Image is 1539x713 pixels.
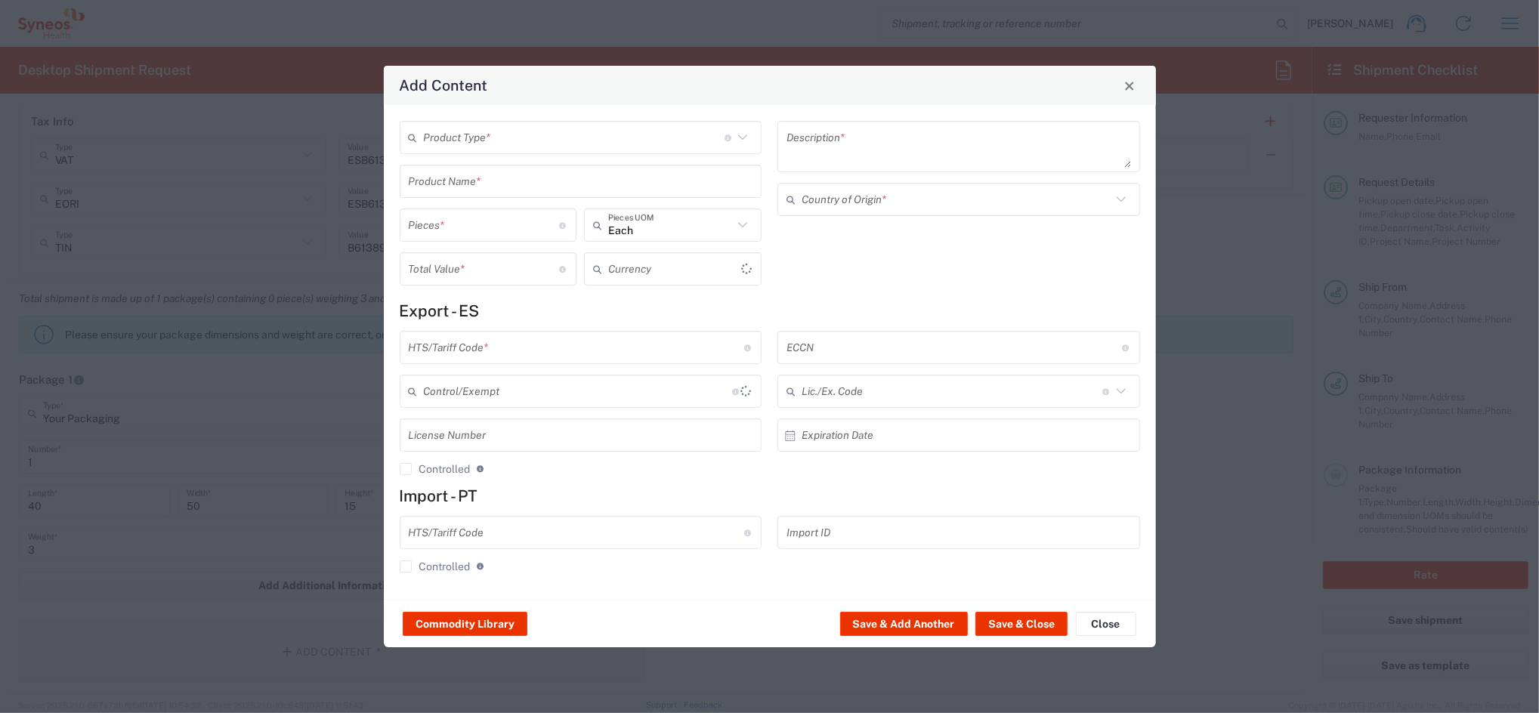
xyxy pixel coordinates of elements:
label: Controlled [400,560,471,573]
h4: Export - ES [400,301,1140,320]
label: Controlled [400,463,471,475]
button: Commodity Library [403,612,527,636]
button: Close [1076,612,1136,636]
button: Save & Add Another [840,612,968,636]
button: Save & Close [975,612,1068,636]
h4: Add Content [399,74,487,96]
h4: Import - PT [400,486,1140,505]
button: Close [1119,75,1140,96]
